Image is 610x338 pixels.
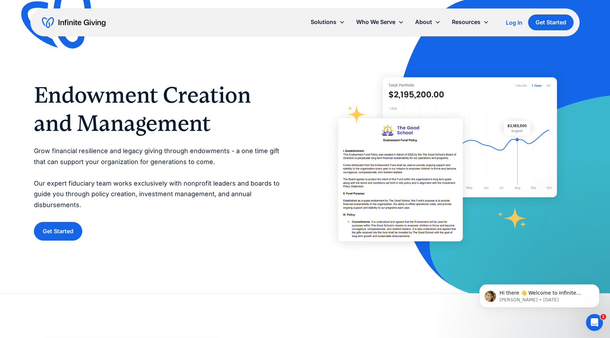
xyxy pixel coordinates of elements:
div: Resources [452,17,480,27]
iframe: Intercom notifications message [469,270,610,319]
a: Get Started [528,14,574,30]
div: About [409,14,446,30]
div: Who We Serve [351,14,409,30]
div: Resources [446,14,495,30]
a: home [42,17,106,28]
div: About [415,17,432,27]
span: 1 [600,314,606,320]
p: Grow financial resilience and legacy giving through endowments - a one time gift that can support... [34,146,291,211]
a: Get Started [34,222,82,241]
img: Infinite Giving’s endowment software makes it easy for donors to give. [327,68,568,254]
div: Who We Serve [356,17,395,27]
div: Solutions [311,17,336,27]
h1: Endowment Creation and Management [34,81,291,137]
div: Log In [506,20,522,25]
div: Solutions [305,14,351,30]
iframe: Intercom live chat [586,314,603,331]
a: Log In [506,18,522,27]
